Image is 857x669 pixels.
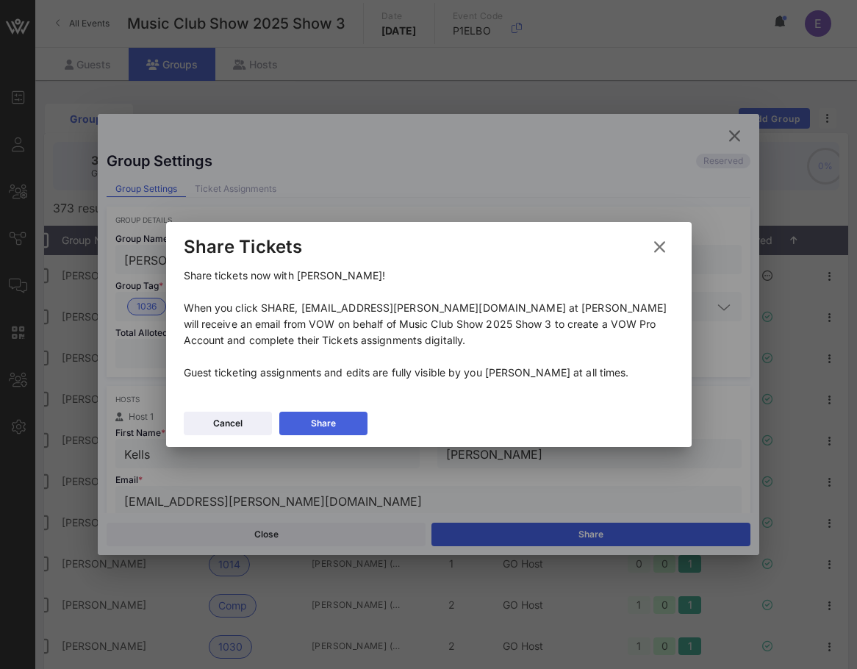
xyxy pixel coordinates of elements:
div: Cancel [213,416,243,431]
div: Share Tickets [184,236,302,258]
button: Share [279,412,367,435]
button: Cancel [184,412,272,435]
p: Share tickets now with [PERSON_NAME]! When you click SHARE, [EMAIL_ADDRESS][PERSON_NAME][DOMAIN_N... [184,268,674,381]
div: Share [311,416,336,431]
